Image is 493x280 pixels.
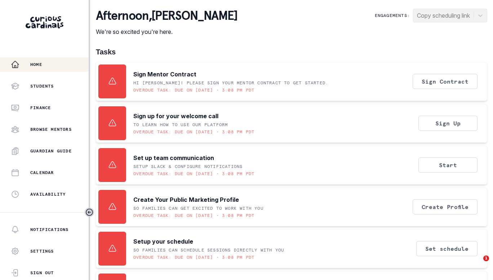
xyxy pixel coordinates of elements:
p: Overdue task: Due on [DATE] • 3:08 PM PDT [133,129,254,135]
button: Sign Up [418,116,478,131]
button: Set schedule [416,241,478,256]
p: Home [30,62,42,67]
p: afternoon , [PERSON_NAME] [96,9,237,23]
p: Set up team communication [133,154,214,162]
p: Overdue task: Due on [DATE] • 3:08 PM PDT [133,254,254,260]
p: Overdue task: Due on [DATE] • 3:08 PM PDT [133,213,254,218]
p: Finance [30,105,51,111]
h1: Tasks [96,48,487,56]
p: Guardian Guide [30,148,72,154]
p: Create Your Public Marketing Profile [133,195,239,204]
p: Engagements: [375,13,410,18]
p: SO FAMILIES CAN GET EXCITED TO WORK WITH YOU [133,205,263,211]
p: Notifications [30,227,69,232]
button: Start [418,157,478,173]
p: We're so excited you're here. [96,27,237,36]
p: Setup Slack & Configure Notifications [133,164,243,169]
iframe: Intercom live chat [468,255,486,273]
p: Settings [30,248,54,254]
p: SO FAMILIES CAN SCHEDULE SESSIONS DIRECTLY WITH YOU [133,247,284,253]
p: Calendar [30,170,54,175]
button: Create Profile [413,199,478,214]
button: Toggle sidebar [85,208,94,217]
p: Sign up for your welcome call [133,112,218,120]
p: Sign Out [30,270,54,276]
p: Students [30,83,54,89]
span: 1 [483,255,489,261]
p: Availability [30,191,66,197]
p: Overdue task: Due on [DATE] • 3:08 PM PDT [133,171,254,177]
p: Sign Mentor Contract [133,70,196,79]
button: Sign Contract [413,74,478,89]
p: Hi [PERSON_NAME]! Please sign your mentor contract to get started. [133,80,328,86]
img: Curious Cardinals Logo [26,16,63,28]
p: To learn how to use our platform [133,122,228,128]
p: Overdue task: Due on [DATE] • 3:08 PM PDT [133,87,254,93]
p: Setup your schedule [133,237,193,246]
p: Browse Mentors [30,126,72,132]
